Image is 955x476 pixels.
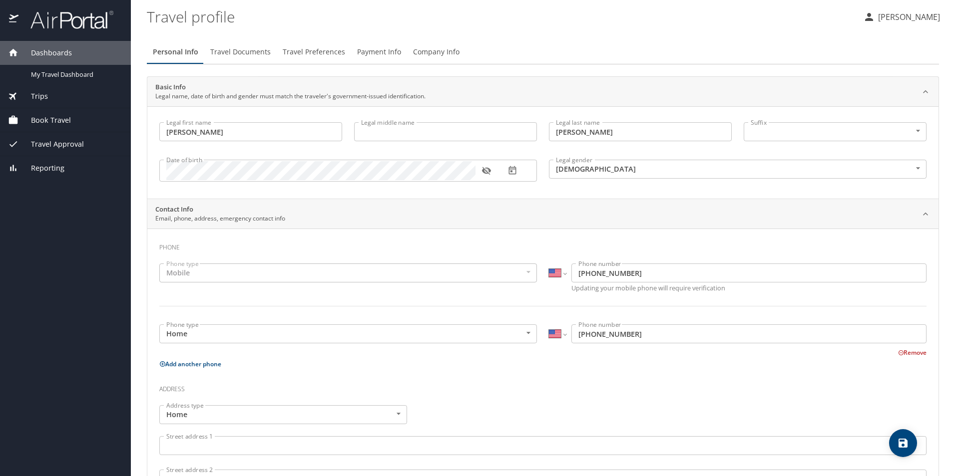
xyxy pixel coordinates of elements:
[875,11,940,23] p: [PERSON_NAME]
[571,285,927,291] p: Updating your mobile phone will require verification
[357,46,401,58] span: Payment Info
[155,92,426,101] p: Legal name, date of birth and gender must match the traveler's government-issued identification.
[159,263,537,282] div: Mobile
[413,46,460,58] span: Company Info
[18,139,84,150] span: Travel Approval
[18,91,48,102] span: Trips
[155,205,285,215] h2: Contact Info
[889,429,917,457] button: save
[159,360,221,368] button: Add another phone
[147,77,939,107] div: Basic InfoLegal name, date of birth and gender must match the traveler's government-issued identi...
[210,46,271,58] span: Travel Documents
[18,47,72,58] span: Dashboards
[18,163,64,174] span: Reporting
[147,106,939,199] div: Basic InfoLegal name, date of birth and gender must match the traveler's government-issued identi...
[549,160,927,179] div: [DEMOGRAPHIC_DATA]
[159,237,927,253] h3: Phone
[147,40,939,64] div: Profile
[159,324,537,343] div: Home
[159,378,927,395] h3: Address
[147,199,939,229] div: Contact InfoEmail, phone, address, emergency contact info
[155,82,426,92] h2: Basic Info
[18,115,71,126] span: Book Travel
[159,405,407,424] div: Home
[147,1,855,32] h1: Travel profile
[155,214,285,223] p: Email, phone, address, emergency contact info
[744,122,927,141] div: ​
[153,46,198,58] span: Personal Info
[9,10,19,29] img: icon-airportal.png
[19,10,113,29] img: airportal-logo.png
[31,70,119,79] span: My Travel Dashboard
[898,348,927,357] button: Remove
[283,46,345,58] span: Travel Preferences
[859,8,944,26] button: [PERSON_NAME]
